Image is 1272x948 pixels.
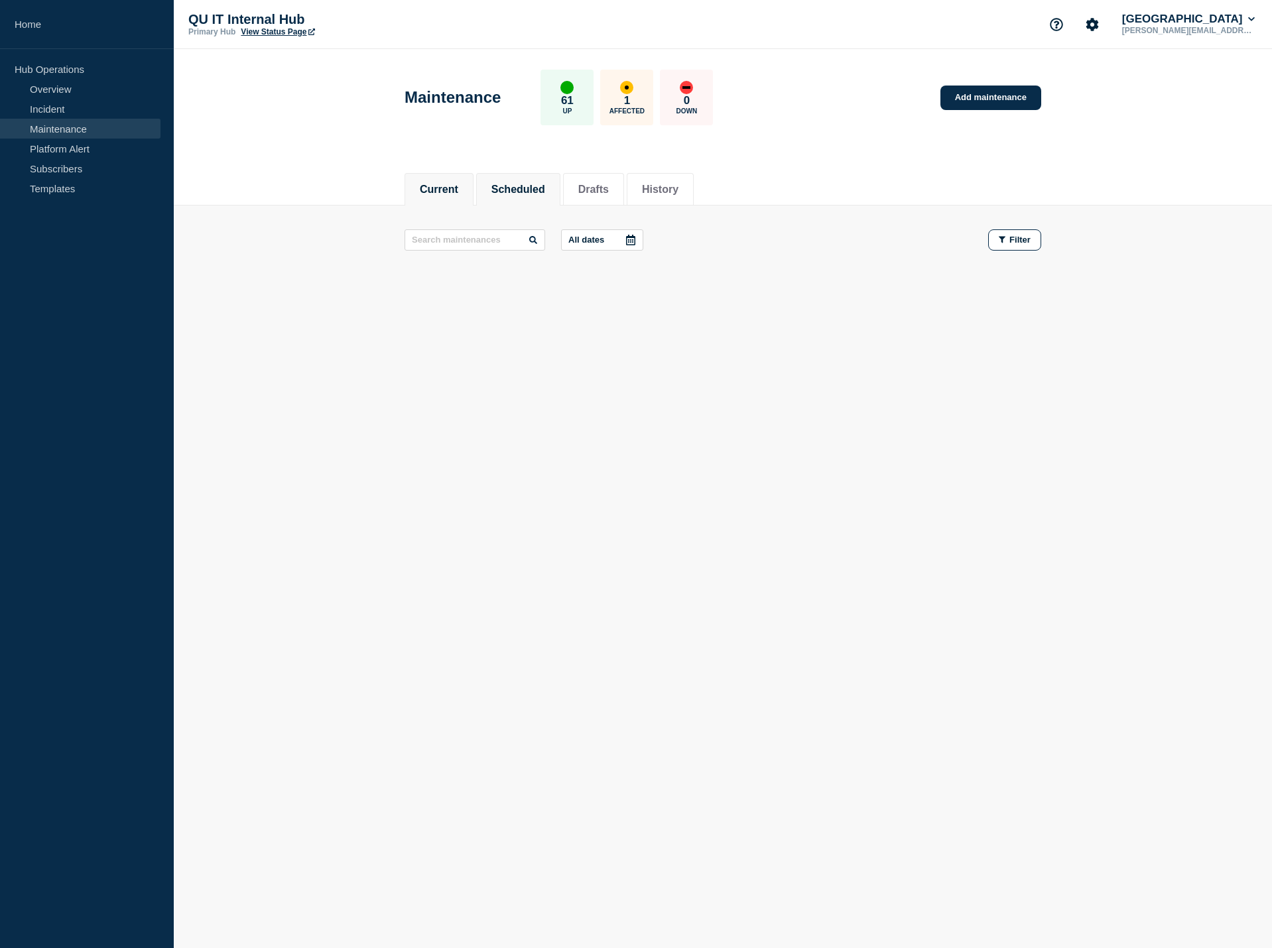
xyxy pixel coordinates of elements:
[405,88,501,107] h1: Maintenance
[420,184,458,196] button: Current
[568,235,604,245] p: All dates
[560,81,574,94] div: up
[1043,11,1070,38] button: Support
[609,107,645,115] p: Affected
[405,229,545,251] input: Search maintenances
[684,94,690,107] p: 0
[988,229,1041,251] button: Filter
[624,94,630,107] p: 1
[188,12,454,27] p: QU IT Internal Hub
[1119,13,1257,26] button: [GEOGRAPHIC_DATA]
[561,229,643,251] button: All dates
[1119,26,1257,35] p: [PERSON_NAME][EMAIL_ADDRESS][PERSON_NAME][DOMAIN_NAME]
[562,107,572,115] p: Up
[680,81,693,94] div: down
[578,184,609,196] button: Drafts
[940,86,1041,110] a: Add maintenance
[241,27,314,36] a: View Status Page
[1078,11,1106,38] button: Account settings
[676,107,698,115] p: Down
[188,27,235,36] p: Primary Hub
[561,94,574,107] p: 61
[620,81,633,94] div: affected
[491,184,545,196] button: Scheduled
[1009,235,1031,245] span: Filter
[642,184,678,196] button: History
